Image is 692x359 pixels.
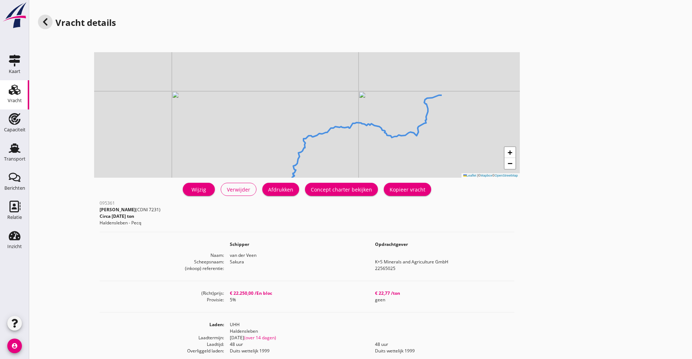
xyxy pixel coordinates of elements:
[477,174,478,177] span: |
[369,265,514,272] dd: 22565025
[100,321,224,335] dt: Laden
[369,259,514,265] dd: K+S Minerals and Agriculture GmbH
[100,348,224,354] dt: Overliggeld laden
[224,348,369,354] dd: Duits wettelijk 1999
[369,341,514,348] dd: 48 uur
[227,186,250,193] div: Verwijder
[369,290,514,297] dd: € 22,77 /ton
[305,183,378,196] a: Concept charter bekijken
[4,157,26,161] div: Transport
[7,244,22,249] div: Inzicht
[100,206,136,213] span: [PERSON_NAME]
[189,186,209,193] div: Wijzig
[7,215,22,220] div: Relatie
[100,213,161,220] p: Circa [DATE] ton
[224,259,369,265] dd: Sakura
[100,220,161,226] p: Haldensleben - Pecq
[504,158,515,169] a: Zoom out
[100,200,115,206] span: 095361
[100,290,224,297] dt: (Richt)prijs
[369,348,514,354] dd: Duits wettelijk 1999
[224,297,369,303] dd: 5%
[100,297,224,303] dt: Provisie
[507,159,512,168] span: −
[55,16,116,28] span: Vracht details
[504,147,515,158] a: Zoom in
[390,186,425,193] div: Kopieer vracht
[4,127,26,132] div: Capaciteit
[369,241,514,248] dd: Opdrachtgever
[244,335,276,341] span: (over 14 dagen)
[100,259,224,265] dt: Scheepsnaam
[480,174,492,177] a: Mapbox
[224,241,369,248] dd: Schipper
[8,98,22,103] div: Vracht
[4,186,25,190] div: Berichten
[463,174,476,177] a: Leaflet
[9,69,20,74] div: Kaart
[7,339,22,353] i: account_circle
[100,252,224,259] dt: Naam
[224,252,514,259] dd: van der Veen
[100,206,161,213] p: (CDNI 7231)
[507,148,512,157] span: +
[221,183,256,196] button: Verwijder
[183,183,215,196] a: Wijzig
[100,265,224,272] dt: (inkoop) referentie
[224,321,514,335] dd: UHH Haldensleben
[262,183,299,196] button: Afdrukken
[224,335,514,341] dd: [DATE]
[100,341,224,348] dt: Laadtijd
[224,341,369,348] dd: 48 uur
[311,186,372,193] div: Concept charter bekijken
[100,335,224,341] dt: Laadtermijn
[224,290,369,297] dd: € 22.250,00 /En bloc
[384,183,431,196] button: Kopieer vracht
[495,174,518,177] a: OpenStreetMap
[461,173,520,178] div: © ©
[268,186,293,193] div: Afdrukken
[369,297,514,303] dd: geen
[1,2,28,29] img: logo-small.a267ee39.svg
